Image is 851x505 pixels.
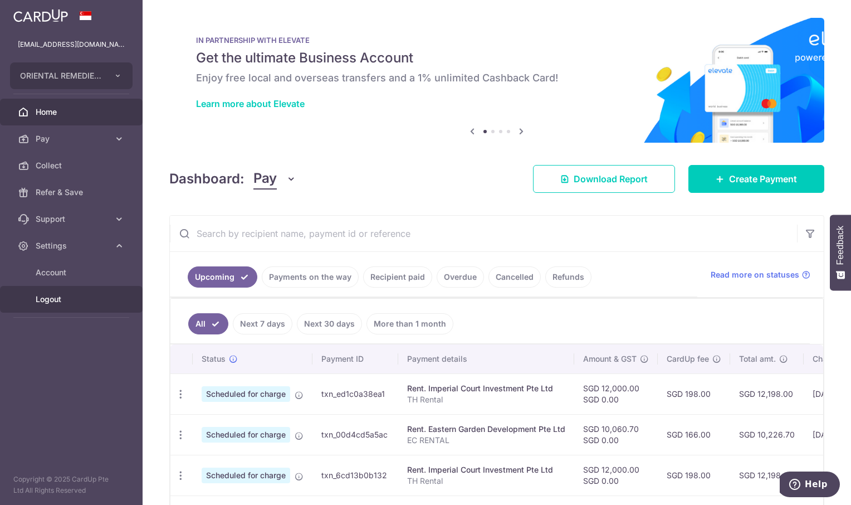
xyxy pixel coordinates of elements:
a: Next 30 days [297,313,362,334]
p: [EMAIL_ADDRESS][DOMAIN_NAME] [18,39,125,50]
a: Overdue [437,266,484,288]
div: Rent. Eastern Garden Development Pte Ltd [407,424,565,435]
td: SGD 10,060.70 SGD 0.00 [574,414,658,455]
div: Rent. Imperial Court Investment Pte Ltd [407,464,565,475]
a: Learn more about Elevate [196,98,305,109]
span: Settings [36,240,109,251]
a: Read more on statuses [711,269,810,280]
th: Payment details [398,344,574,373]
p: TH Rental [407,475,565,487]
span: Amount & GST [583,353,637,365]
td: SGD 12,000.00 SGD 0.00 [574,373,658,414]
span: Scheduled for charge [202,386,290,402]
span: Refer & Save [36,187,109,198]
button: Feedback - Show survey [830,215,851,290]
td: txn_00d4cd5a5ac [312,414,398,455]
span: Feedback [835,226,845,265]
span: Read more on statuses [711,269,799,280]
p: TH Rental [407,394,565,405]
span: Status [202,353,226,365]
span: Total amt. [739,353,776,365]
a: Refunds [545,266,591,288]
span: Pay [36,133,109,144]
a: Next 7 days [233,313,292,334]
a: Cancelled [488,266,541,288]
button: Pay [253,168,296,190]
a: Upcoming [188,266,257,288]
img: CardUp [13,9,68,22]
td: SGD 198.00 [658,455,730,496]
a: More than 1 month [366,313,453,334]
span: Scheduled for charge [202,427,290,443]
a: Recipient paid [363,266,432,288]
td: SGD 166.00 [658,414,730,455]
span: Support [36,213,109,225]
span: Pay [253,168,277,190]
input: Search by recipient name, payment id or reference [170,216,797,251]
span: Create Payment [729,172,797,186]
span: Account [36,267,109,278]
td: SGD 198.00 [658,373,730,414]
p: IN PARTNERSHIP WITH ELEVATE [196,36,798,45]
td: SGD 12,198.00 [730,455,804,496]
a: All [188,313,228,334]
div: Rent. Imperial Court Investment Pte Ltd [407,383,565,394]
h5: Get the ultimate Business Account [196,49,798,67]
td: SGD 12,000.00 SGD 0.00 [574,455,658,496]
th: Payment ID [312,344,398,373]
td: txn_6cd13b0b132 [312,455,398,496]
p: EC RENTAL [407,435,565,446]
span: Scheduled for charge [202,468,290,483]
a: Payments on the way [262,266,359,288]
span: CardUp fee [667,353,709,365]
span: Home [36,106,109,118]
h6: Enjoy free local and overseas transfers and a 1% unlimited Cashback Card! [196,71,798,85]
span: Logout [36,294,109,305]
iframe: Opens a widget where you can find more information [780,472,840,499]
img: Renovation banner [169,18,824,143]
button: ORIENTAL REMEDIES EAST COAST PRIVATE LIMITED [10,62,133,89]
td: SGD 12,198.00 [730,373,804,414]
span: Collect [36,160,109,171]
h4: Dashboard: [169,169,244,189]
a: Create Payment [688,165,824,193]
span: Download Report [574,172,648,186]
a: Download Report [533,165,675,193]
td: txn_ed1c0a38ea1 [312,373,398,414]
span: ORIENTAL REMEDIES EAST COAST PRIVATE LIMITED [20,70,102,81]
td: SGD 10,226.70 [730,414,804,455]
